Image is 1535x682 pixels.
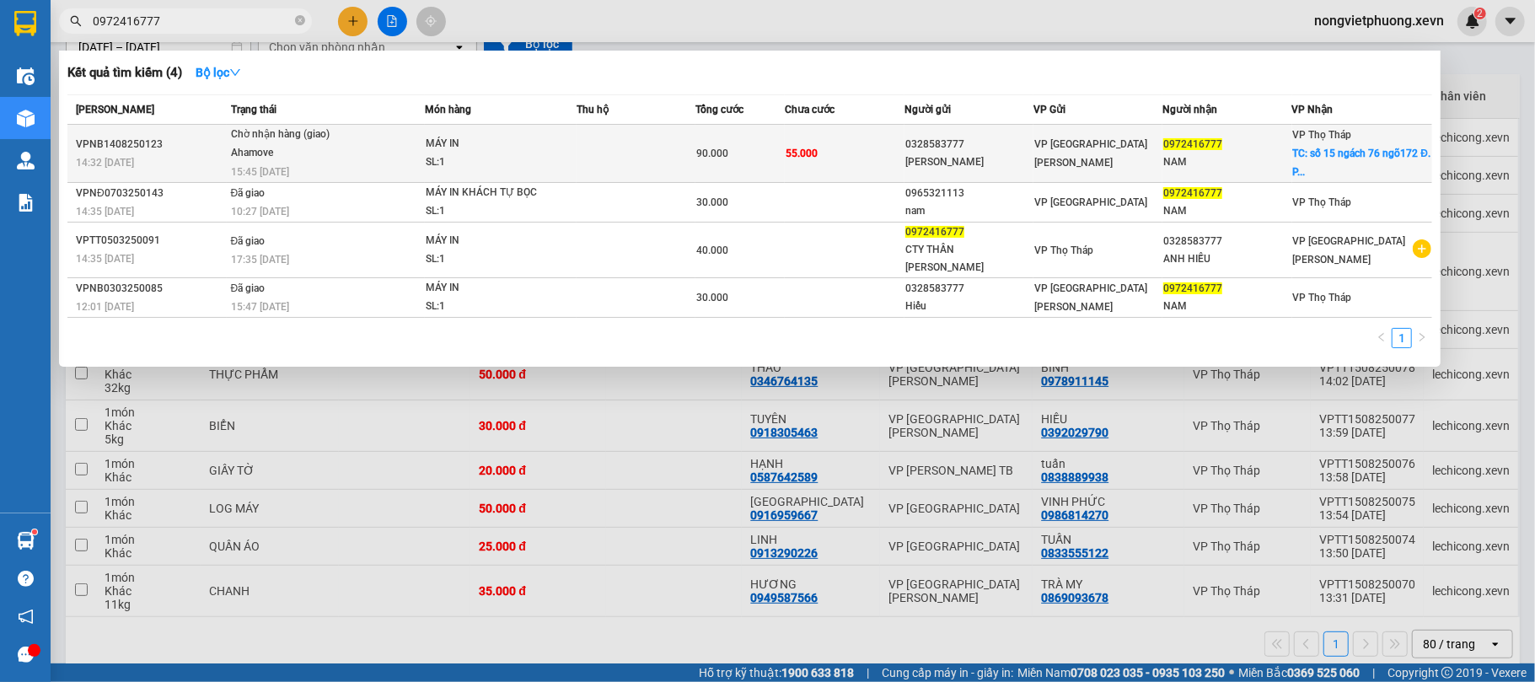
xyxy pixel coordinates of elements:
div: Ahamove [231,144,357,163]
span: 90.000 [696,148,728,159]
img: logo.jpg [21,21,105,105]
div: 0965321113 [905,185,1033,202]
div: SL: 1 [426,250,552,269]
li: Previous Page [1371,328,1392,348]
span: 0972416777 [1163,138,1222,150]
span: VP [GEOGRAPHIC_DATA][PERSON_NAME] [1293,235,1406,266]
span: VP Thọ Tháp [1293,292,1352,303]
li: Hotline: 19001155 [158,62,705,83]
div: 0328583777 [905,136,1033,153]
img: solution-icon [17,194,35,212]
span: 15:47 [DATE] [231,301,289,313]
span: VP [GEOGRAPHIC_DATA][PERSON_NAME] [1034,138,1147,169]
span: VP Thọ Tháp [1293,196,1352,208]
div: NAM [1163,298,1291,315]
span: 30.000 [696,196,728,208]
div: VPNĐ0703250143 [76,185,226,202]
strong: Bộ lọc [196,66,241,79]
span: right [1417,332,1427,342]
h3: Kết quả tìm kiếm ( 4 ) [67,64,182,82]
div: 0328583777 [905,280,1033,298]
span: Đã giao [231,187,266,199]
div: MÁY IN [426,279,552,298]
li: Next Page [1412,328,1432,348]
li: 1 [1392,328,1412,348]
div: MÁY IN [426,232,552,250]
span: Tổng cước [695,104,743,115]
span: close-circle [295,15,305,25]
div: VPNB1408250123 [76,136,226,153]
span: VP [GEOGRAPHIC_DATA][PERSON_NAME] [1034,282,1147,313]
span: Đã giao [231,235,266,247]
img: logo-vxr [14,11,36,36]
div: MÁY IN [426,135,552,153]
div: SL: 1 [426,202,552,221]
span: 15:45 [DATE] [231,166,289,178]
span: question-circle [18,571,34,587]
button: left [1371,328,1392,348]
div: SL: 1 [426,153,552,172]
span: search [70,15,82,27]
div: NAM [1163,202,1291,220]
li: Số 10 ngõ 15 Ngọc Hồi, [PERSON_NAME], [GEOGRAPHIC_DATA] [158,41,705,62]
span: 0972416777 [1163,187,1222,199]
div: Chờ nhận hàng (giao) [231,126,357,144]
div: VPNB0303250085 [76,280,226,298]
img: warehouse-icon [17,67,35,85]
span: TC: số 15 ngách 76 ngõ172 Đ. P... [1293,148,1431,178]
div: NAM [1163,153,1291,171]
div: [PERSON_NAME] [905,153,1033,171]
span: VP Thọ Tháp [1034,244,1093,256]
div: ANH HIẾU [1163,250,1291,268]
span: VP Nhận [1292,104,1334,115]
span: 14:35 [DATE] [76,206,134,217]
span: Đã giao [231,282,266,294]
div: nam [905,202,1033,220]
div: 0328583777 [1163,233,1291,250]
img: warehouse-icon [17,152,35,169]
span: 14:32 [DATE] [76,157,134,169]
span: Trạng thái [231,104,276,115]
span: Chưa cước [785,104,835,115]
span: 40.000 [696,244,728,256]
span: close-circle [295,13,305,30]
span: notification [18,609,34,625]
span: down [229,67,241,78]
img: warehouse-icon [17,532,35,550]
span: 0972416777 [1163,282,1222,294]
div: SL: 1 [426,298,552,316]
span: VP Thọ Tháp [1293,129,1352,141]
span: 30.000 [696,292,728,303]
div: VPTT0503250091 [76,232,226,250]
img: warehouse-icon [17,110,35,127]
span: Thu hộ [577,104,609,115]
span: 55.000 [786,148,818,159]
a: 1 [1393,329,1411,347]
span: Người nhận [1162,104,1217,115]
span: 0972416777 [905,226,964,238]
span: Món hàng [425,104,471,115]
span: VP [GEOGRAPHIC_DATA] [1034,196,1147,208]
span: 12:01 [DATE] [76,301,134,313]
span: message [18,647,34,663]
span: [PERSON_NAME] [76,104,154,115]
span: 10:27 [DATE] [231,206,289,217]
span: 17:35 [DATE] [231,254,289,266]
span: VP Gửi [1033,104,1065,115]
span: plus-circle [1413,239,1431,258]
div: MÁY IN KHÁCH TỰ BỌC [426,184,552,202]
span: Người gửi [904,104,951,115]
button: Bộ lọcdown [182,59,255,86]
div: CTY THẦN [PERSON_NAME] [905,241,1033,277]
span: 14:35 [DATE] [76,253,134,265]
input: Tìm tên, số ĐT hoặc mã đơn [93,12,292,30]
b: GỬI : VP Thọ Tháp [21,122,212,150]
button: right [1412,328,1432,348]
div: Hiếu [905,298,1033,315]
span: left [1377,332,1387,342]
sup: 1 [32,529,37,534]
